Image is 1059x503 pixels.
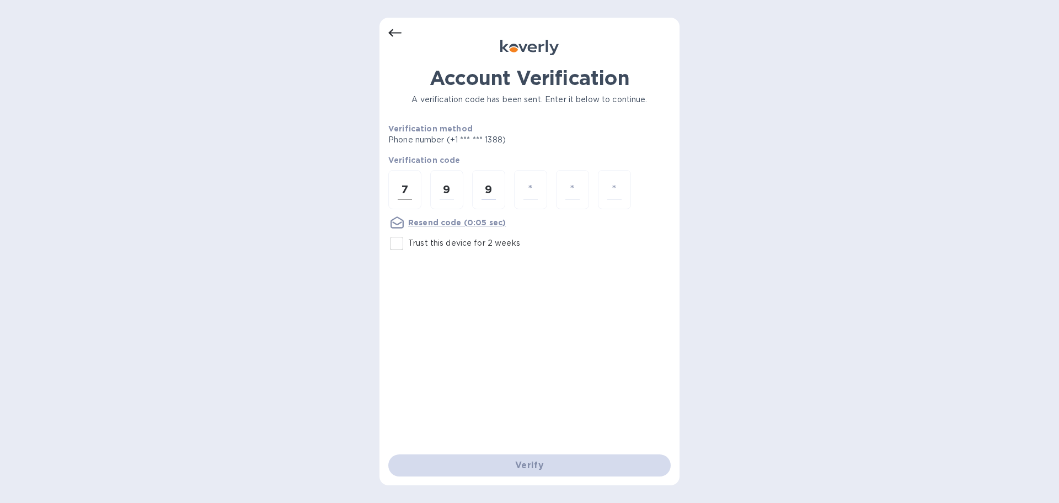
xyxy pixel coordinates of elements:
[408,218,506,227] u: Resend code (0:05 sec)
[388,155,671,166] p: Verification code
[408,237,520,249] p: Trust this device for 2 weeks
[388,124,473,133] b: Verification method
[388,134,590,146] p: Phone number (+1 *** *** 1388)
[388,66,671,89] h1: Account Verification
[388,94,671,105] p: A verification code has been sent. Enter it below to continue.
